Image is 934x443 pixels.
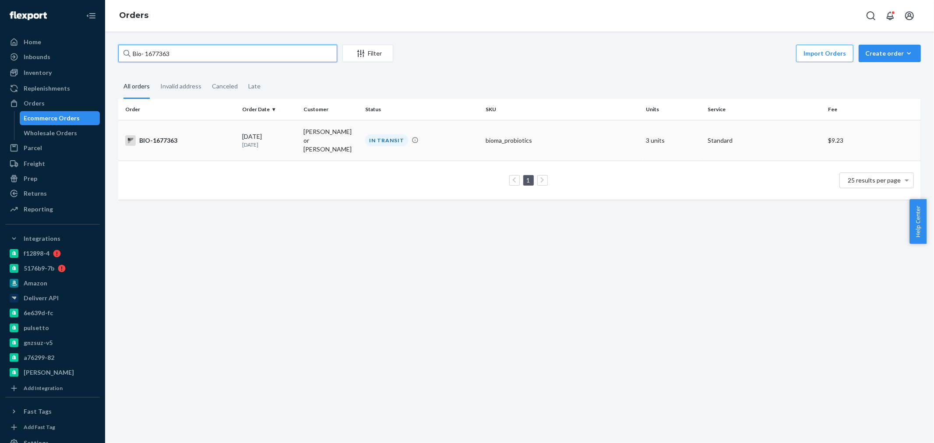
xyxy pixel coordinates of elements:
span: Support [18,6,49,14]
div: Invalid address [160,75,201,98]
button: Help Center [909,199,927,244]
a: Inbounds [5,50,100,64]
div: a76299-82 [24,353,54,362]
td: $9.23 [825,120,921,161]
div: [PERSON_NAME] [24,368,74,377]
div: Reporting [24,205,53,214]
div: Orders [24,99,45,108]
button: Import Orders [796,45,853,62]
div: Filter [343,49,393,58]
div: 5176b9-7b [24,264,54,273]
th: Order [118,99,239,120]
a: gnzsuz-v5 [5,336,100,350]
td: 3 units [643,120,705,161]
a: Home [5,35,100,49]
span: 25 results per page [848,176,901,184]
div: f12898-4 [24,249,49,258]
div: Returns [24,189,47,198]
a: Ecommerce Orders [20,111,100,125]
div: Inbounds [24,53,50,61]
a: [PERSON_NAME] [5,366,100,380]
div: pulsetto [24,323,49,332]
div: 6e639d-fc [24,309,53,317]
a: pulsetto [5,321,100,335]
a: Amazon [5,276,100,290]
a: Freight [5,157,100,171]
a: Replenishments [5,81,100,95]
div: Amazon [24,279,47,288]
button: Fast Tags [5,404,100,418]
input: Search orders [118,45,337,62]
th: Service [704,99,825,120]
div: BIO-1677363 [125,135,235,146]
p: [DATE] [242,141,297,148]
div: All orders [123,75,150,99]
div: [DATE] [242,132,297,148]
div: Prep [24,174,37,183]
a: Add Fast Tag [5,422,100,432]
th: Fee [825,99,921,120]
button: Integrations [5,232,100,246]
div: gnzsuz-v5 [24,338,53,347]
div: Late [248,75,261,98]
td: [PERSON_NAME] or [PERSON_NAME] [300,120,362,161]
button: Filter [342,45,393,62]
button: Close Navigation [82,7,100,25]
th: Order Date [239,99,300,120]
a: a76299-82 [5,351,100,365]
div: IN TRANSIT [365,134,408,146]
a: Reporting [5,202,100,216]
a: Page 1 is your current page [525,176,532,184]
a: Prep [5,172,100,186]
div: Fast Tags [24,407,52,416]
th: SKU [482,99,643,120]
a: Wholesale Orders [20,126,100,140]
a: Inventory [5,66,100,80]
a: Returns [5,186,100,200]
a: Add Integration [5,383,100,394]
a: Parcel [5,141,100,155]
div: Freight [24,159,45,168]
div: Deliverr API [24,294,59,302]
div: Wholesale Orders [24,129,78,137]
div: bioma_probiotics [486,136,639,145]
a: Orders [119,11,148,20]
div: Integrations [24,234,60,243]
div: Add Fast Tag [24,423,55,431]
a: 6e639d-fc [5,306,100,320]
div: Inventory [24,68,52,77]
button: Open account menu [901,7,918,25]
div: Parcel [24,144,42,152]
div: Replenishments [24,84,70,93]
div: Create order [865,49,914,58]
ol: breadcrumbs [112,3,155,28]
div: Ecommerce Orders [24,114,80,123]
button: Open Search Box [862,7,880,25]
button: Create order [859,45,921,62]
a: 5176b9-7b [5,261,100,275]
div: Canceled [212,75,238,98]
th: Status [362,99,482,120]
a: Orders [5,96,100,110]
div: Home [24,38,41,46]
img: Flexport logo [10,11,47,20]
a: f12898-4 [5,246,100,260]
button: Open notifications [881,7,899,25]
p: Standard [708,136,821,145]
a: Deliverr API [5,291,100,305]
div: Add Integration [24,384,63,392]
th: Units [643,99,705,120]
div: Customer [303,105,358,113]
